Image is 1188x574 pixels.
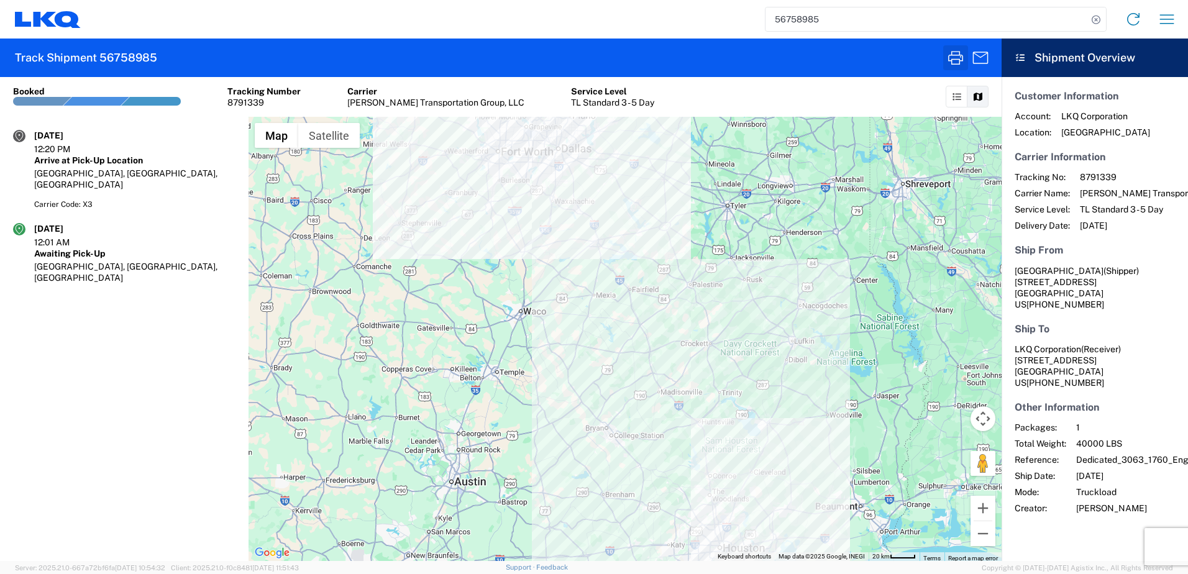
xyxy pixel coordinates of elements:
[1015,171,1070,183] span: Tracking No:
[252,545,293,561] img: Google
[1081,344,1121,354] span: (Receiver)
[971,521,995,546] button: Zoom out
[1015,503,1066,514] span: Creator:
[971,406,995,431] button: Map camera controls
[1015,220,1070,231] span: Delivery Date:
[971,496,995,521] button: Zoom in
[1103,266,1139,276] span: (Shipper)
[255,123,298,148] button: Show street map
[115,564,165,572] span: [DATE] 10:54:32
[34,248,235,259] div: Awaiting Pick-Up
[923,555,941,562] a: Terms
[15,564,165,572] span: Server: 2025.21.0-667a72bf6fa
[347,86,524,97] div: Carrier
[252,564,299,572] span: [DATE] 11:51:43
[1015,277,1097,287] span: [STREET_ADDRESS]
[227,86,301,97] div: Tracking Number
[506,563,537,571] a: Support
[1015,344,1175,388] address: [GEOGRAPHIC_DATA] US
[571,86,654,97] div: Service Level
[34,130,96,141] div: [DATE]
[1015,422,1066,433] span: Packages:
[171,564,299,572] span: Client: 2025.21.0-f0c8481
[1026,299,1104,309] span: [PHONE_NUMBER]
[1061,111,1150,122] span: LKQ Corporation
[1015,266,1103,276] span: [GEOGRAPHIC_DATA]
[765,7,1087,31] input: Shipment, tracking or reference number
[227,97,301,108] div: 8791339
[1015,90,1175,102] h5: Customer Information
[1015,127,1051,138] span: Location:
[34,261,235,283] div: [GEOGRAPHIC_DATA], [GEOGRAPHIC_DATA], [GEOGRAPHIC_DATA]
[872,553,890,560] span: 20 km
[982,562,1173,573] span: Copyright © [DATE]-[DATE] Agistix Inc., All Rights Reserved
[1061,127,1150,138] span: [GEOGRAPHIC_DATA]
[1015,438,1066,449] span: Total Weight:
[1015,151,1175,163] h5: Carrier Information
[1015,344,1121,365] span: LKQ Corporation [STREET_ADDRESS]
[718,552,771,561] button: Keyboard shortcuts
[1002,39,1188,77] header: Shipment Overview
[34,223,96,234] div: [DATE]
[15,50,157,65] h2: Track Shipment 56758985
[571,97,654,108] div: TL Standard 3 - 5 Day
[34,155,235,166] div: Arrive at Pick-Up Location
[1015,188,1070,199] span: Carrier Name:
[252,545,293,561] a: Open this area in Google Maps (opens a new window)
[536,563,568,571] a: Feedback
[948,555,998,562] a: Report a map error
[1015,265,1175,310] address: [GEOGRAPHIC_DATA] US
[869,552,920,561] button: Map Scale: 20 km per 38 pixels
[34,199,235,210] div: Carrier Code: X3
[971,451,995,476] button: Drag Pegman onto the map to open Street View
[34,237,96,248] div: 12:01 AM
[1015,401,1175,413] h5: Other Information
[13,86,45,97] div: Booked
[1015,486,1066,498] span: Mode:
[34,143,96,155] div: 12:20 PM
[1015,470,1066,481] span: Ship Date:
[34,168,235,190] div: [GEOGRAPHIC_DATA], [GEOGRAPHIC_DATA], [GEOGRAPHIC_DATA]
[1015,111,1051,122] span: Account:
[1026,378,1104,388] span: [PHONE_NUMBER]
[298,123,360,148] button: Show satellite imagery
[347,97,524,108] div: [PERSON_NAME] Transportation Group, LLC
[1015,454,1066,465] span: Reference:
[1015,204,1070,215] span: Service Level:
[1015,323,1175,335] h5: Ship To
[779,553,865,560] span: Map data ©2025 Google, INEGI
[1015,244,1175,256] h5: Ship From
